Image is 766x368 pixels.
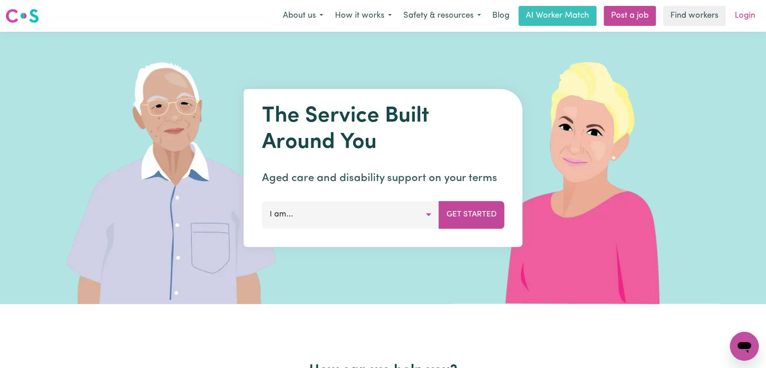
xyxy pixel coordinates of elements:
[730,332,759,361] iframe: Button to launch messaging window
[604,6,656,26] a: Post a job
[262,103,504,156] h1: The Service Built Around You
[329,6,398,25] button: How it works
[519,6,596,26] a: AI Worker Match
[439,201,504,228] button: Get Started
[262,201,439,228] button: I am...
[487,6,515,26] a: Blog
[5,5,39,26] a: Careseekers logo
[729,6,761,26] a: Login
[277,6,329,25] button: About us
[398,6,487,25] button: Safety & resources
[262,170,504,186] p: Aged care and disability support on your terms
[5,8,39,24] img: Careseekers logo
[663,6,726,26] a: Find workers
